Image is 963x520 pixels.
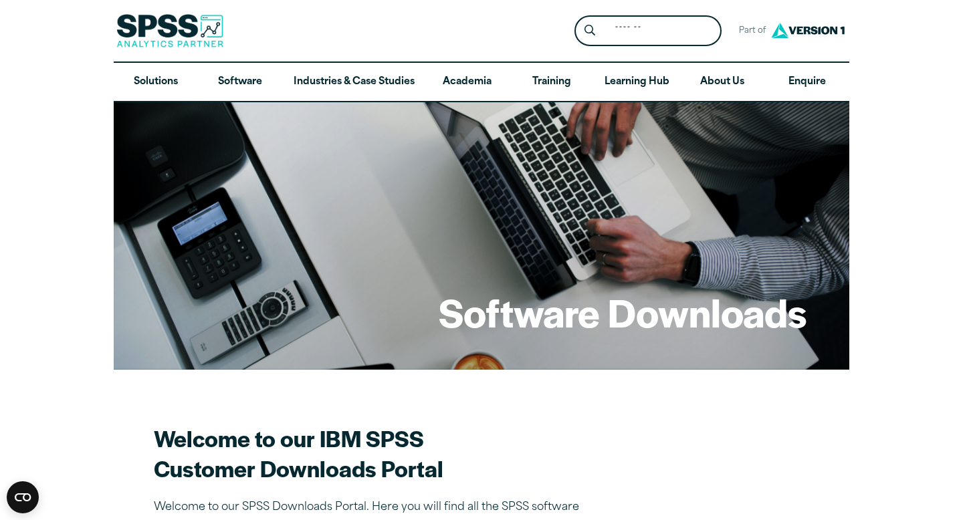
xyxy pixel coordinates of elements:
span: Part of [732,21,768,41]
nav: Desktop version of site main menu [114,63,849,102]
a: Solutions [114,63,198,102]
form: Site Header Search Form [574,15,722,47]
h1: Software Downloads [439,286,807,338]
a: About Us [680,63,764,102]
h2: Welcome to our IBM SPSS Customer Downloads Portal [154,423,622,483]
a: Academia [425,63,510,102]
img: Version1 Logo [768,18,848,43]
svg: Search magnifying glass icon [584,25,595,36]
svg: CookieBot Widget Icon [7,481,39,513]
a: Enquire [765,63,849,102]
a: Training [510,63,594,102]
img: SPSS Analytics Partner [116,14,223,47]
div: CookieBot Widget Contents [7,481,39,513]
a: Software [198,63,282,102]
button: Open CMP widget [7,481,39,513]
button: Search magnifying glass icon [578,19,603,43]
a: Learning Hub [594,63,680,102]
a: Industries & Case Studies [283,63,425,102]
